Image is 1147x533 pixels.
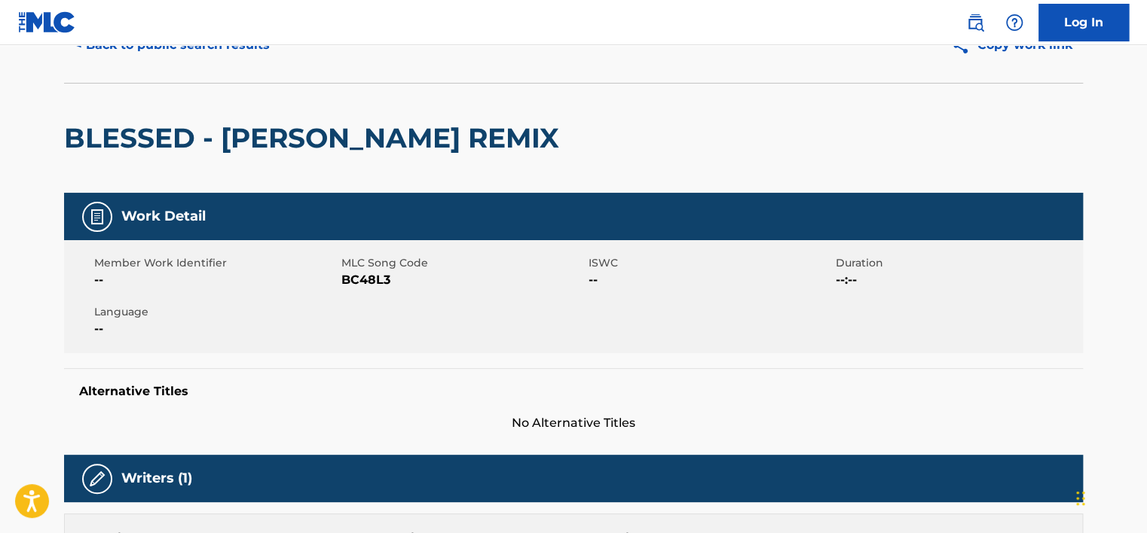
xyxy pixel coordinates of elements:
[836,271,1079,289] span: --:--
[341,271,585,289] span: BC48L3
[88,208,106,226] img: Work Detail
[94,271,338,289] span: --
[64,414,1083,432] span: No Alternative Titles
[966,14,984,32] img: search
[1005,14,1023,32] img: help
[589,255,832,271] span: ISWC
[64,121,567,155] h2: BLESSED - [PERSON_NAME] REMIX
[18,11,76,33] img: MLC Logo
[941,26,1083,64] button: Copy work link
[94,320,338,338] span: --
[1072,461,1147,533] div: চ্যাট উইজেট
[951,36,977,55] img: Copy work link
[1038,4,1129,41] a: Log In
[589,271,832,289] span: --
[836,255,1079,271] span: Duration
[1076,476,1085,521] div: টেনে আনুন
[94,255,338,271] span: Member Work Identifier
[64,26,280,64] button: < Back to public search results
[121,470,192,487] h5: Writers (1)
[79,384,1068,399] h5: Alternative Titles
[121,208,206,225] h5: Work Detail
[94,304,338,320] span: Language
[999,8,1029,38] div: Help
[1072,461,1147,533] iframe: Chat Widget
[341,255,585,271] span: MLC Song Code
[88,470,106,488] img: Writers
[960,8,990,38] a: Public Search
